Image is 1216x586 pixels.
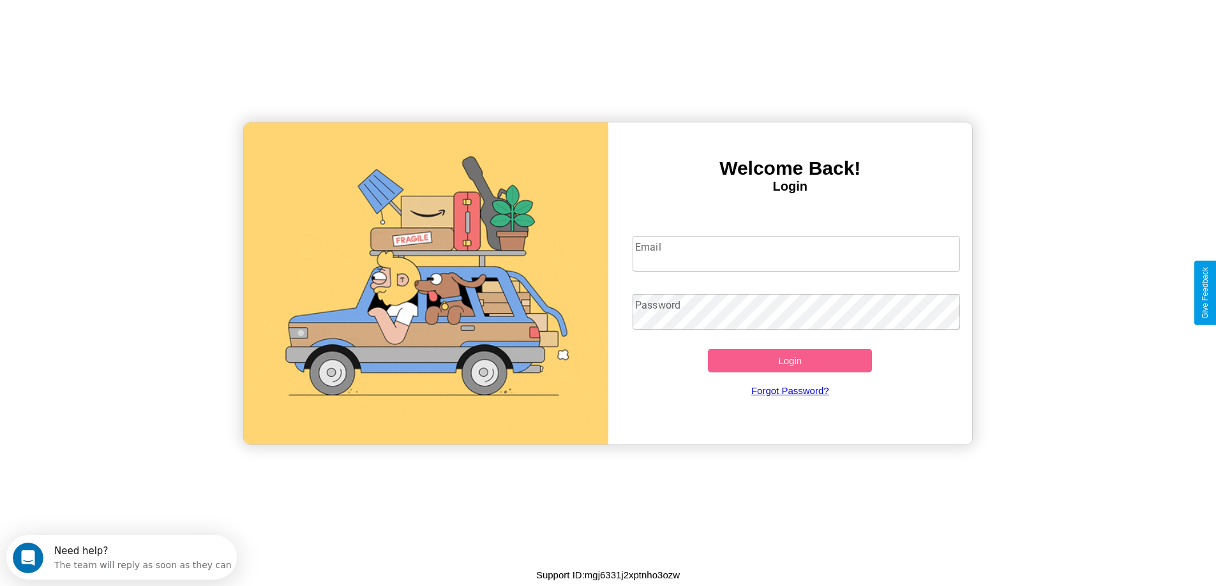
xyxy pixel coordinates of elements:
[13,543,43,573] iframe: Intercom live chat
[48,11,225,21] div: Need help?
[626,372,954,409] a: Forgot Password?
[5,5,237,40] div: Open Intercom Messenger
[244,122,608,444] img: gif
[48,21,225,34] div: The team will reply as soon as they can
[708,349,872,372] button: Login
[608,179,973,194] h4: Login
[536,566,680,583] p: Support ID: mgj6331j2xptnho3ozw
[6,535,237,580] iframe: Intercom live chat discovery launcher
[608,157,973,179] h3: Welcome Back!
[1201,267,1210,319] div: Give Feedback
